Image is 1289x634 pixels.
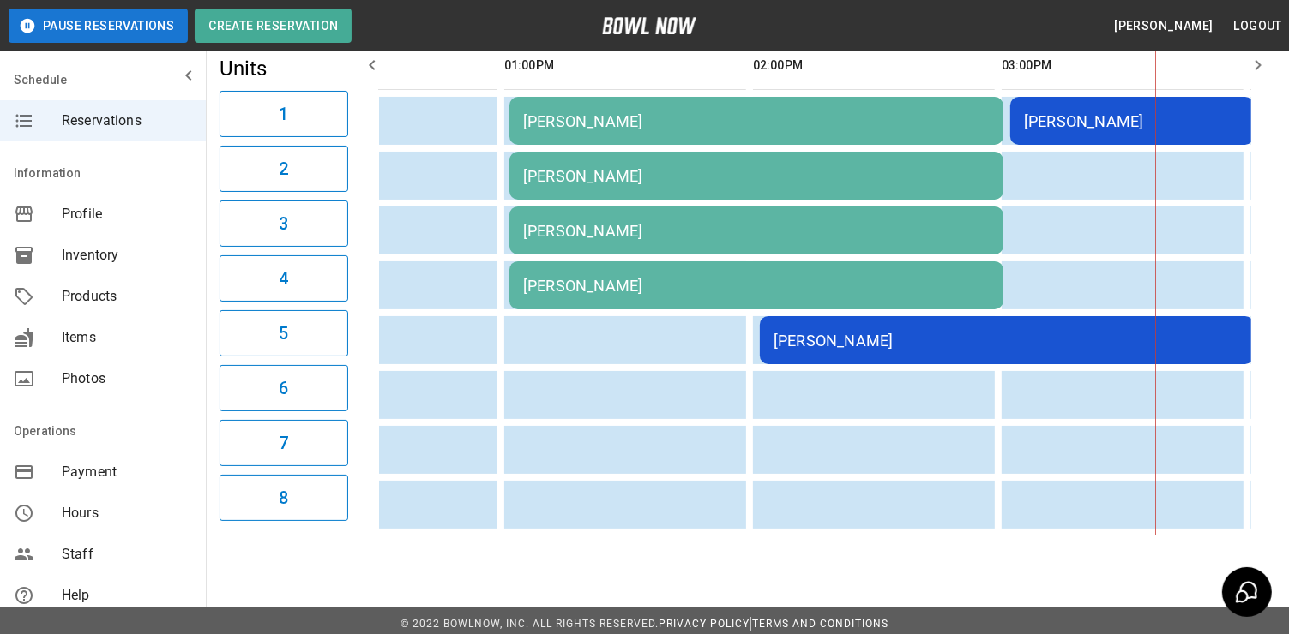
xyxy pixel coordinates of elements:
[220,365,348,411] button: 6
[62,245,192,266] span: Inventory
[220,91,348,137] button: 1
[523,222,990,240] div: [PERSON_NAME]
[195,9,352,43] button: Create Reservation
[220,146,348,192] button: 2
[279,429,288,457] h6: 7
[62,462,192,482] span: Payment
[279,210,288,237] h6: 3
[62,286,192,307] span: Products
[1024,112,1240,130] div: [PERSON_NAME]
[401,618,659,630] span: © 2022 BowlNow, Inc. All Rights Reserved.
[62,204,192,224] span: Profile
[1107,10,1220,42] button: [PERSON_NAME]
[752,618,888,630] a: Terms and Conditions
[602,17,696,34] img: logo
[523,167,990,185] div: [PERSON_NAME]
[523,277,990,295] div: [PERSON_NAME]
[774,332,1240,350] div: [PERSON_NAME]
[1227,10,1289,42] button: Logout
[220,55,348,82] h5: Units
[279,374,288,402] h6: 6
[62,111,192,131] span: Reservations
[62,368,192,389] span: Photos
[220,310,348,356] button: 5
[220,200,348,247] button: 3
[9,9,188,43] button: Pause Reservations
[220,420,348,466] button: 7
[279,484,288,511] h6: 8
[62,585,192,606] span: Help
[279,320,288,347] h6: 5
[62,327,192,348] span: Items
[62,544,192,565] span: Staff
[279,265,288,292] h6: 4
[659,618,750,630] a: Privacy Policy
[279,155,288,182] h6: 2
[62,503,192,523] span: Hours
[279,100,288,128] h6: 1
[523,112,990,130] div: [PERSON_NAME]
[220,255,348,302] button: 4
[220,475,348,521] button: 8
